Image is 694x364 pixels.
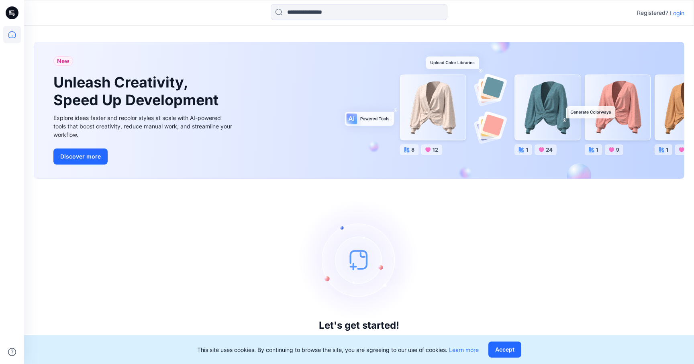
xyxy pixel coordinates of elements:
p: Click New to add a style or create a folder. [293,334,425,344]
button: Discover more [53,148,108,165]
p: Registered? [637,8,668,18]
img: empty-state-image.svg [299,199,419,320]
div: Explore ideas faster and recolor styles at scale with AI-powered tools that boost creativity, red... [53,114,234,139]
p: This site uses cookies. By continuing to browse the site, you are agreeing to our use of cookies. [197,346,479,354]
a: Discover more [53,148,234,165]
a: Learn more [449,346,479,353]
span: New [57,56,69,66]
button: Accept [488,342,521,358]
p: Login [670,9,684,17]
h3: Let's get started! [319,320,399,331]
h1: Unleash Creativity, Speed Up Development [53,74,222,108]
